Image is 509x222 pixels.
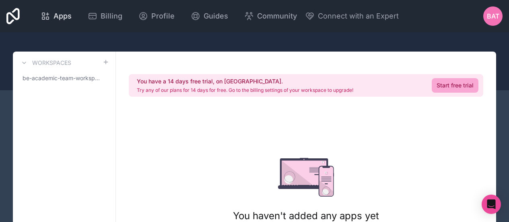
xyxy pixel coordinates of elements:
[137,77,353,85] h2: You have a 14 days free trial, on [GEOGRAPHIC_DATA].
[32,59,71,67] h3: Workspaces
[305,10,399,22] button: Connect with an Expert
[204,10,228,22] span: Guides
[487,11,499,21] span: BAT
[257,10,297,22] span: Community
[101,10,122,22] span: Billing
[34,7,78,25] a: Apps
[54,10,72,22] span: Apps
[278,158,334,197] img: empty state
[137,87,353,93] p: Try any of our plans for 14 days for free. Go to the billing settings of your workspace to upgrade!
[184,7,235,25] a: Guides
[81,7,129,25] a: Billing
[132,7,181,25] a: Profile
[23,74,103,82] span: be-academic-team-workspace
[482,195,501,214] div: Open Intercom Messenger
[19,58,71,68] a: Workspaces
[238,7,303,25] a: Community
[432,78,478,93] a: Start free trial
[151,10,175,22] span: Profile
[19,71,109,85] a: be-academic-team-workspace
[318,10,399,22] span: Connect with an Expert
